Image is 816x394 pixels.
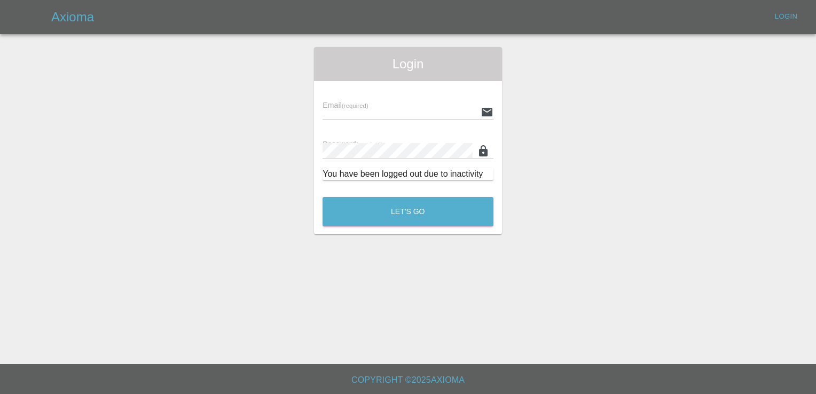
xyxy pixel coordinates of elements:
[323,168,493,180] div: You have been logged out due to inactivity
[323,140,382,148] span: Password
[356,141,383,148] small: (required)
[9,373,807,388] h6: Copyright © 2025 Axioma
[323,197,493,226] button: Let's Go
[342,103,368,109] small: (required)
[323,56,493,73] span: Login
[51,9,94,26] h5: Axioma
[323,101,368,109] span: Email
[769,9,803,25] a: Login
